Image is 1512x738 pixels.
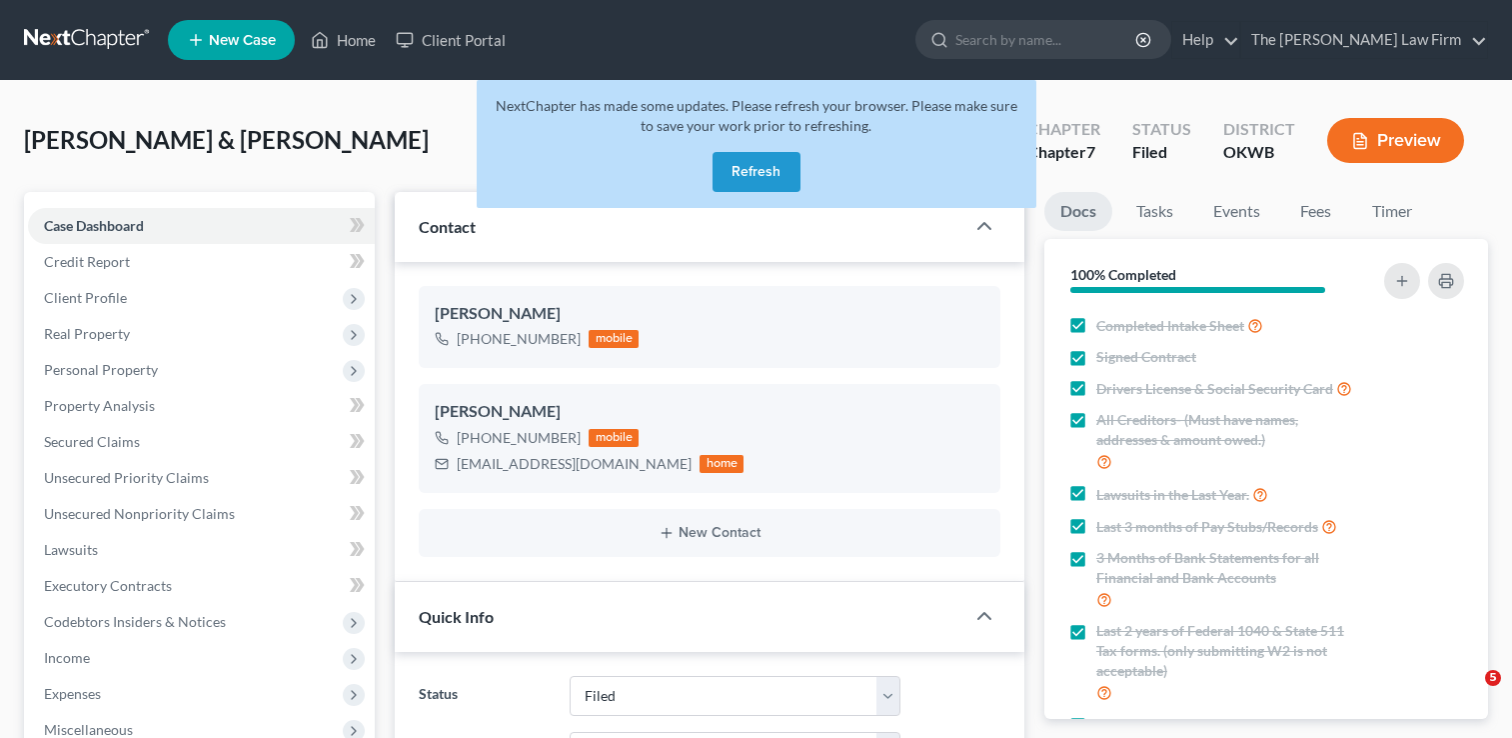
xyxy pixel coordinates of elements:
[44,685,101,702] span: Expenses
[386,22,516,58] a: Client Portal
[1444,670,1492,718] iframe: Intercom live chat
[496,97,1017,134] span: NextChapter has made some updates. Please refresh your browser. Please make sure to save your wor...
[457,428,581,448] div: [PHONE_NUMBER]
[1096,410,1360,450] span: All Creditors- (Must have names, addresses & amount owed.)
[44,397,155,414] span: Property Analysis
[457,329,581,349] div: [PHONE_NUMBER]
[24,125,429,154] span: [PERSON_NAME] & [PERSON_NAME]
[700,455,744,473] div: home
[44,217,144,234] span: Case Dashboard
[1027,118,1100,141] div: Chapter
[301,22,386,58] a: Home
[44,649,90,666] span: Income
[1070,266,1176,283] strong: 100% Completed
[1284,192,1348,231] a: Fees
[1356,192,1428,231] a: Timer
[28,568,375,604] a: Executory Contracts
[1096,716,1318,736] span: Real Property Deeds and Mortgages
[589,330,639,348] div: mobile
[1096,517,1318,537] span: Last 3 months of Pay Stubs/Records
[1096,347,1196,367] span: Signed Contract
[1044,192,1112,231] a: Docs
[1120,192,1189,231] a: Tasks
[28,460,375,496] a: Unsecured Priority Claims
[1096,485,1249,505] span: Lawsuits in the Last Year.
[44,613,226,630] span: Codebtors Insiders & Notices
[589,429,639,447] div: mobile
[457,454,692,474] div: [EMAIL_ADDRESS][DOMAIN_NAME]
[955,21,1138,58] input: Search by name...
[44,505,235,522] span: Unsecured Nonpriority Claims
[1241,22,1487,58] a: The [PERSON_NAME] Law Firm
[44,361,158,378] span: Personal Property
[409,676,559,716] label: Status
[28,532,375,568] a: Lawsuits
[28,496,375,532] a: Unsecured Nonpriority Claims
[209,33,276,48] span: New Case
[44,541,98,558] span: Lawsuits
[1172,22,1239,58] a: Help
[44,289,127,306] span: Client Profile
[28,208,375,244] a: Case Dashboard
[1096,316,1244,336] span: Completed Intake Sheet
[1132,118,1191,141] div: Status
[44,253,130,270] span: Credit Report
[28,244,375,280] a: Credit Report
[1485,670,1501,686] span: 5
[44,577,172,594] span: Executory Contracts
[713,152,800,192] button: Refresh
[1027,141,1100,164] div: Chapter
[44,469,209,486] span: Unsecured Priority Claims
[44,721,133,738] span: Miscellaneous
[1086,142,1095,161] span: 7
[1096,379,1333,399] span: Drivers License & Social Security Card
[1096,621,1360,681] span: Last 2 years of Federal 1040 & State 511 Tax forms. (only submitting W2 is not acceptable)
[28,388,375,424] a: Property Analysis
[28,424,375,460] a: Secured Claims
[419,217,476,236] span: Contact
[435,400,984,424] div: [PERSON_NAME]
[1223,118,1295,141] div: District
[419,607,494,626] span: Quick Info
[435,525,984,541] button: New Contact
[44,325,130,342] span: Real Property
[44,433,140,450] span: Secured Claims
[1327,118,1464,163] button: Preview
[1223,141,1295,164] div: OKWB
[1132,141,1191,164] div: Filed
[435,302,984,326] div: [PERSON_NAME]
[1197,192,1276,231] a: Events
[1096,548,1360,588] span: 3 Months of Bank Statements for all Financial and Bank Accounts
